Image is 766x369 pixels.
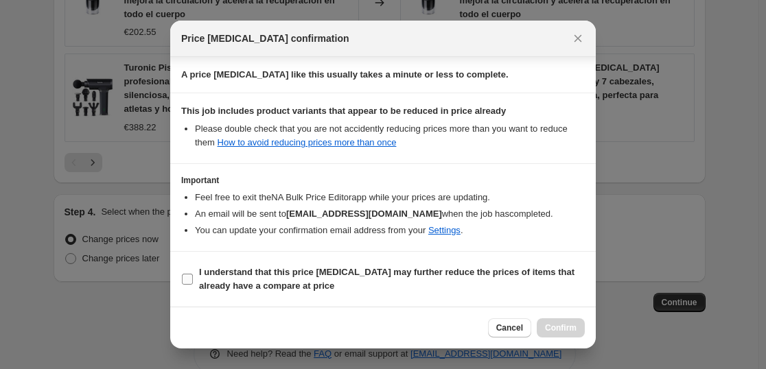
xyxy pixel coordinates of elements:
li: Please double check that you are not accidently reducing prices more than you want to reduce them [195,122,585,150]
b: A price [MEDICAL_DATA] like this usually takes a minute or less to complete. [181,69,509,80]
span: Price [MEDICAL_DATA] confirmation [181,32,349,45]
button: Close [568,29,588,48]
li: You can update your confirmation email address from your . [195,224,585,237]
a: Settings [428,225,461,235]
li: An email will be sent to when the job has completed . [195,207,585,221]
span: Cancel [496,322,523,333]
h3: Important [181,175,585,186]
li: Feel free to exit the NA Bulk Price Editor app while your prices are updating. [195,191,585,204]
b: This job includes product variants that appear to be reduced in price already [181,106,506,116]
b: I understand that this price [MEDICAL_DATA] may further reduce the prices of items that already h... [199,267,574,291]
a: How to avoid reducing prices more than once [218,137,397,147]
b: [EMAIL_ADDRESS][DOMAIN_NAME] [286,209,442,219]
button: Cancel [488,318,531,337]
